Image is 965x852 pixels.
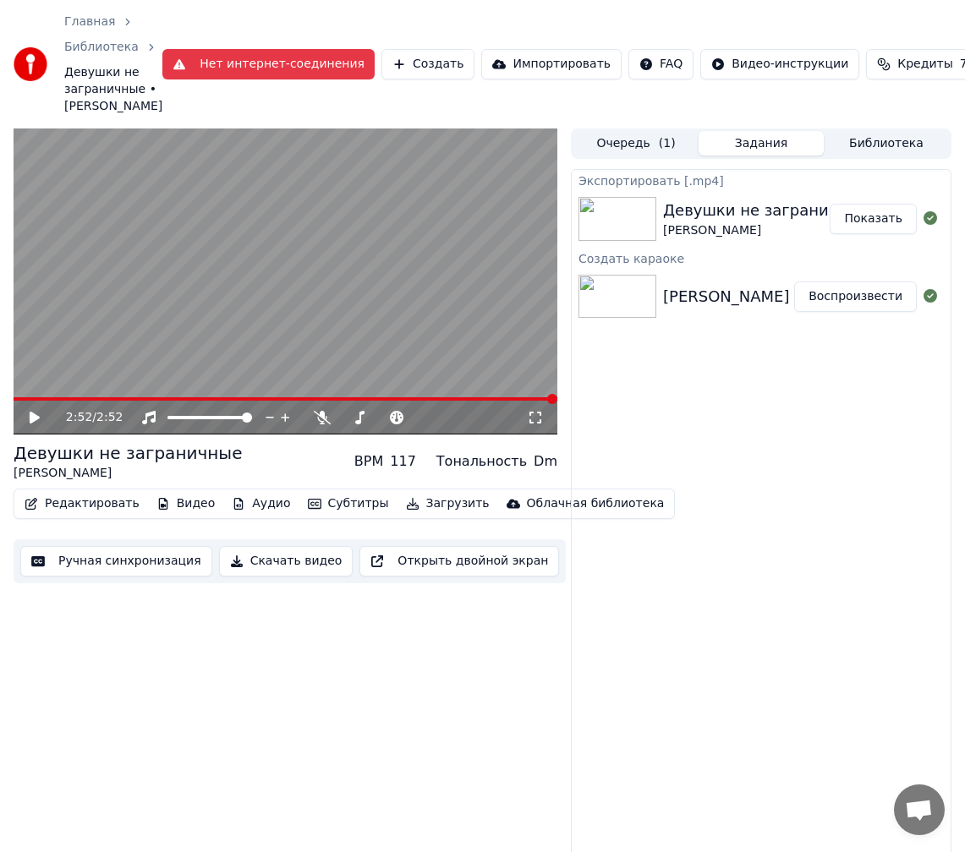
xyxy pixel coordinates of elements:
button: Видео-инструкции [700,49,859,79]
a: Библиотека [64,39,139,56]
div: Тональность [436,451,527,472]
div: Девушки не заграничные [14,441,242,465]
span: Кредиты [897,56,952,73]
button: Ручная синхронизация [20,546,212,576]
button: Импортировать [481,49,622,79]
nav: breadcrumb [64,14,162,115]
div: Девушки не заграничные [663,199,869,222]
div: Создать караоке [572,248,951,268]
div: Экспортировать [.mp4] [572,170,951,190]
span: 2:52 [96,409,123,426]
button: Нет интернет-соединения [162,49,375,79]
button: Редактировать [18,492,146,516]
div: BPM [354,451,383,472]
span: ( 1 ) [659,135,676,152]
img: youka [14,47,47,81]
button: Воспроизвести [794,281,917,312]
button: Создать [381,49,474,79]
div: 117 [390,451,416,472]
span: 2:52 [66,409,92,426]
button: Очередь [573,131,699,156]
button: Видео [150,492,222,516]
button: Скачать видео [219,546,354,576]
button: Загрузить [399,492,496,516]
button: Показать [830,204,917,234]
span: Девушки не заграничные • [PERSON_NAME] [64,64,162,115]
div: / [66,409,107,426]
div: [PERSON_NAME] не заграничные [663,285,923,309]
button: Задания [699,131,824,156]
button: FAQ [628,49,694,79]
div: [PERSON_NAME] [663,222,869,239]
div: [PERSON_NAME] [14,465,242,482]
a: Открытый чат [894,784,945,835]
button: Субтитры [301,492,396,516]
button: Библиотека [824,131,949,156]
button: Открыть двойной экран [359,546,559,576]
a: Главная [64,14,115,30]
button: Аудио [225,492,297,516]
div: Dm [534,451,557,472]
div: Облачная библиотека [527,495,665,512]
